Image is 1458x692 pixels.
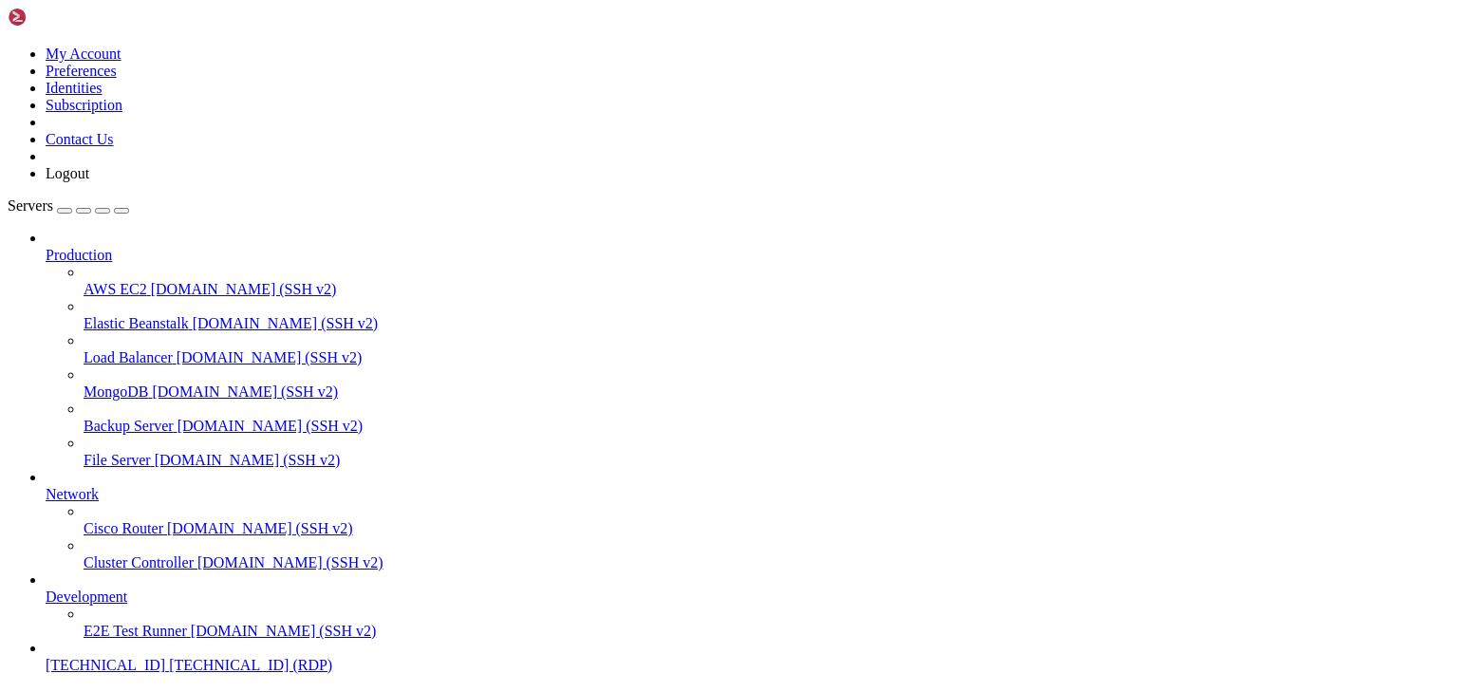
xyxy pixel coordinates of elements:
[46,657,165,673] span: [TECHNICAL_ID]
[84,606,1450,640] li: E2E Test Runner [DOMAIN_NAME] (SSH v2)
[152,383,338,400] span: [DOMAIN_NAME] (SSH v2)
[84,623,1450,640] a: E2E Test Runner [DOMAIN_NAME] (SSH v2)
[84,452,151,468] span: File Server
[84,623,187,639] span: E2E Test Runner
[46,486,99,502] span: Network
[84,332,1450,366] li: Load Balancer [DOMAIN_NAME] (SSH v2)
[84,418,174,434] span: Backup Server
[84,264,1450,298] li: AWS EC2 [DOMAIN_NAME] (SSH v2)
[84,435,1450,469] li: File Server [DOMAIN_NAME] (SSH v2)
[46,46,121,62] a: My Account
[46,131,114,147] a: Contact Us
[84,401,1450,435] li: Backup Server [DOMAIN_NAME] (SSH v2)
[46,571,1450,640] li: Development
[46,80,103,96] a: Identities
[8,197,53,214] span: Servers
[169,657,332,673] span: [TECHNICAL_ID] (RDP)
[84,366,1450,401] li: MongoDB [DOMAIN_NAME] (SSH v2)
[46,657,1450,674] a: [TECHNICAL_ID] [TECHNICAL_ID] (RDP)
[167,520,353,536] span: [DOMAIN_NAME] (SSH v2)
[193,315,379,331] span: [DOMAIN_NAME] (SSH v2)
[84,281,147,297] span: AWS EC2
[84,383,1450,401] a: MongoDB [DOMAIN_NAME] (SSH v2)
[8,8,117,27] img: Shellngn
[84,349,173,365] span: Load Balancer
[155,452,341,468] span: [DOMAIN_NAME] (SSH v2)
[46,63,117,79] a: Preferences
[191,623,377,639] span: [DOMAIN_NAME] (SSH v2)
[84,537,1450,571] li: Cluster Controller [DOMAIN_NAME] (SSH v2)
[46,97,122,113] a: Subscription
[178,418,364,434] span: [DOMAIN_NAME] (SSH v2)
[84,452,1450,469] a: File Server [DOMAIN_NAME] (SSH v2)
[46,640,1450,674] li: [TECHNICAL_ID] [TECHNICAL_ID] (RDP)
[151,281,337,297] span: [DOMAIN_NAME] (SSH v2)
[84,281,1450,298] a: AWS EC2 [DOMAIN_NAME] (SSH v2)
[46,247,1450,264] a: Production
[84,298,1450,332] li: Elastic Beanstalk [DOMAIN_NAME] (SSH v2)
[46,589,1450,606] a: Development
[46,165,89,181] a: Logout
[46,247,112,263] span: Production
[84,554,194,570] span: Cluster Controller
[84,349,1450,366] a: Load Balancer [DOMAIN_NAME] (SSH v2)
[84,554,1450,571] a: Cluster Controller [DOMAIN_NAME] (SSH v2)
[46,469,1450,571] li: Network
[84,520,163,536] span: Cisco Router
[197,554,383,570] span: [DOMAIN_NAME] (SSH v2)
[46,486,1450,503] a: Network
[84,503,1450,537] li: Cisco Router [DOMAIN_NAME] (SSH v2)
[84,315,1450,332] a: Elastic Beanstalk [DOMAIN_NAME] (SSH v2)
[84,315,189,331] span: Elastic Beanstalk
[177,349,363,365] span: [DOMAIN_NAME] (SSH v2)
[46,589,127,605] span: Development
[46,230,1450,469] li: Production
[84,520,1450,537] a: Cisco Router [DOMAIN_NAME] (SSH v2)
[84,418,1450,435] a: Backup Server [DOMAIN_NAME] (SSH v2)
[8,197,129,214] a: Servers
[84,383,148,400] span: MongoDB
